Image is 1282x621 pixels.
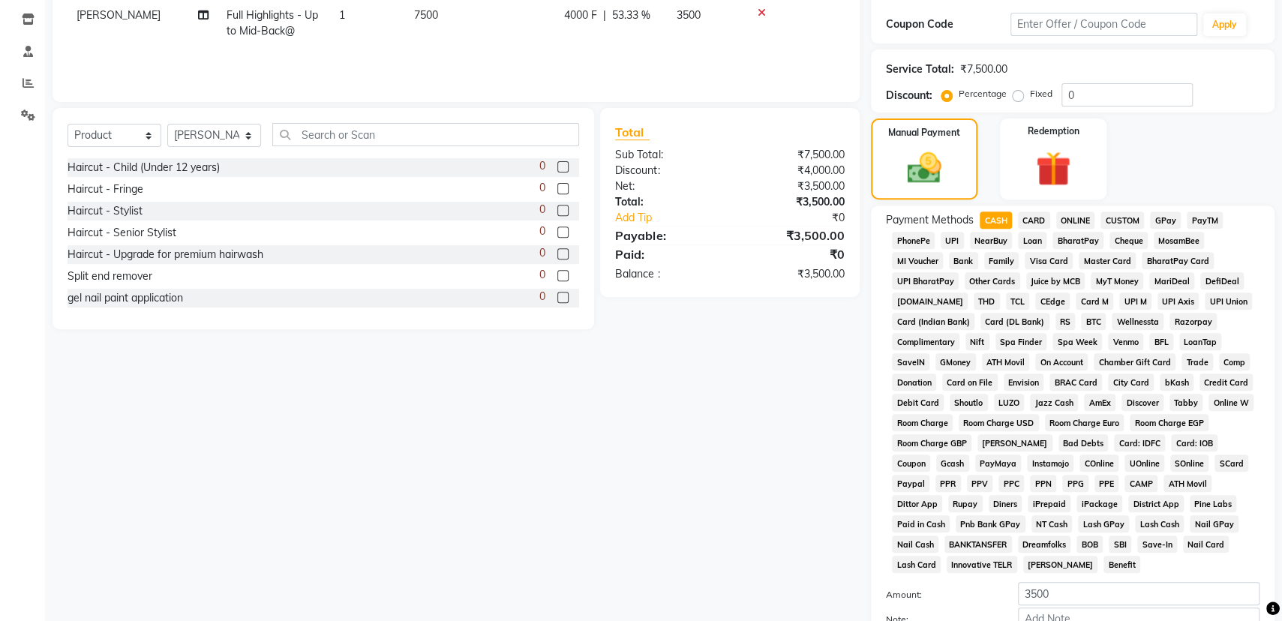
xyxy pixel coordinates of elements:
[1081,313,1106,330] span: BTC
[1124,475,1157,492] span: CAMP
[935,353,976,370] span: GMoney
[892,475,929,492] span: Paypal
[539,158,545,174] span: 0
[539,267,545,283] span: 0
[1149,333,1173,350] span: BFL
[1056,211,1095,229] span: ONLINE
[892,313,974,330] span: Card (Indian Bank)
[1181,353,1213,370] span: Trade
[956,515,1025,532] span: Pnb Bank GPay
[892,394,944,411] span: Debit Card
[604,245,730,263] div: Paid:
[730,226,856,244] div: ₹3,500.00
[539,245,545,261] span: 0
[1135,515,1184,532] span: Lash Cash
[892,434,971,451] span: Room Charge GBP
[944,535,1012,553] span: BANKTANSFER
[1157,292,1199,310] span: UPI Axis
[1112,313,1163,330] span: Wellnessta
[1200,272,1244,289] span: DefiDeal
[960,61,1007,77] div: ₹7,500.00
[886,212,974,228] span: Payment Methods
[942,373,998,391] span: Card on File
[941,232,964,249] span: UPI
[1030,394,1078,411] span: Jazz Cash
[227,8,318,37] span: Full Highlights - Up to Mid-Back@
[1205,292,1252,310] span: UPI Union
[1004,373,1044,391] span: Envision
[1035,292,1070,310] span: CEdge
[970,232,1013,249] span: NearBuy
[936,454,969,472] span: Gcash
[1030,475,1056,492] span: PPN
[1031,515,1073,532] span: NT Cash
[892,252,943,269] span: MI Voucher
[1103,556,1140,573] span: Benefit
[1119,292,1151,310] span: UPI M
[1023,556,1098,573] span: [PERSON_NAME]
[68,268,152,284] div: Split end remover
[564,7,597,23] span: 4000 F
[1203,13,1246,36] button: Apply
[1154,232,1205,249] span: MosamBee
[892,515,950,532] span: Paid in Cash
[77,8,161,22] span: [PERSON_NAME]
[1190,495,1237,512] span: Pine Labs
[965,272,1020,289] span: Other Cards
[1062,475,1088,492] span: PPG
[989,495,1022,512] span: Diners
[1018,535,1071,553] span: Dreamfolks
[751,210,856,226] div: ₹0
[998,475,1024,492] span: PPC
[1171,434,1217,451] span: Card: IOB
[896,148,951,187] img: _cash.svg
[68,181,143,197] div: Haircut - Fringe
[1190,515,1238,532] span: Nail GPay
[1058,434,1109,451] span: Bad Debts
[730,147,856,163] div: ₹7,500.00
[1079,454,1118,472] span: COnline
[730,163,856,178] div: ₹4,000.00
[892,232,935,249] span: PhonePe
[1100,211,1144,229] span: CUSTOM
[1076,292,1113,310] span: Card M
[974,292,1000,310] span: THD
[1179,333,1222,350] span: LoanTap
[68,290,183,306] div: gel nail paint application
[339,8,345,22] span: 1
[730,178,856,194] div: ₹3,500.00
[949,252,978,269] span: Bank
[1079,252,1136,269] span: Master Card
[1187,211,1223,229] span: PayTM
[892,333,959,350] span: Complimentary
[1150,211,1181,229] span: GPay
[1035,353,1088,370] span: On Account
[272,123,579,146] input: Search or Scan
[604,226,730,244] div: Payable:
[1018,232,1046,249] span: Loan
[1109,535,1131,553] span: SBI
[1170,454,1209,472] span: SOnline
[604,194,730,210] div: Total:
[1128,495,1184,512] span: District App
[604,178,730,194] div: Net:
[1026,272,1085,289] span: Juice by MCB
[539,223,545,239] span: 0
[935,475,961,492] span: PPR
[1076,535,1103,553] span: BOB
[1030,87,1052,100] label: Fixed
[1142,252,1214,269] span: BharatPay Card
[604,210,751,226] a: Add Tip
[892,353,929,370] span: SaveIN
[730,266,856,282] div: ₹3,500.00
[892,556,941,573] span: Lash Card
[984,252,1019,269] span: Family
[1137,535,1177,553] span: Save-In
[1049,373,1102,391] span: BRAC Card
[886,61,954,77] div: Service Total:
[1208,394,1253,411] span: Online W
[1163,475,1211,492] span: ATH Movil
[1183,535,1229,553] span: Nail Card
[892,535,938,553] span: Nail Cash
[1149,272,1194,289] span: MariDeal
